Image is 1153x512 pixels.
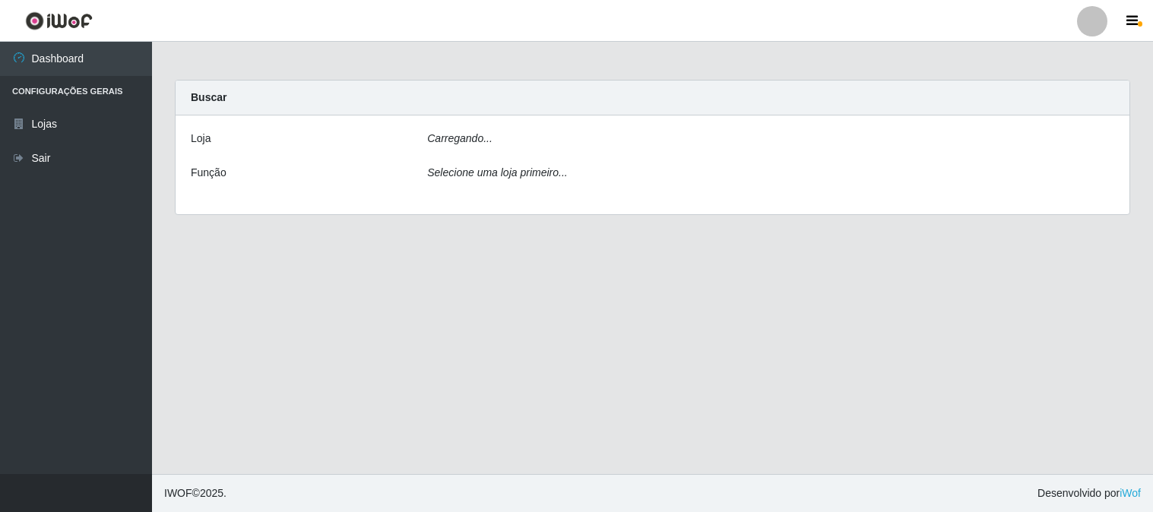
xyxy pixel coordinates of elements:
[1120,487,1141,499] a: iWof
[1037,485,1141,501] span: Desenvolvido por
[164,487,192,499] span: IWOF
[191,131,211,147] label: Loja
[191,91,226,103] strong: Buscar
[427,166,567,179] i: Selecione uma loja primeiro...
[164,485,226,501] span: © 2025 .
[427,132,493,144] i: Carregando...
[25,11,93,30] img: CoreUI Logo
[191,165,226,181] label: Função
